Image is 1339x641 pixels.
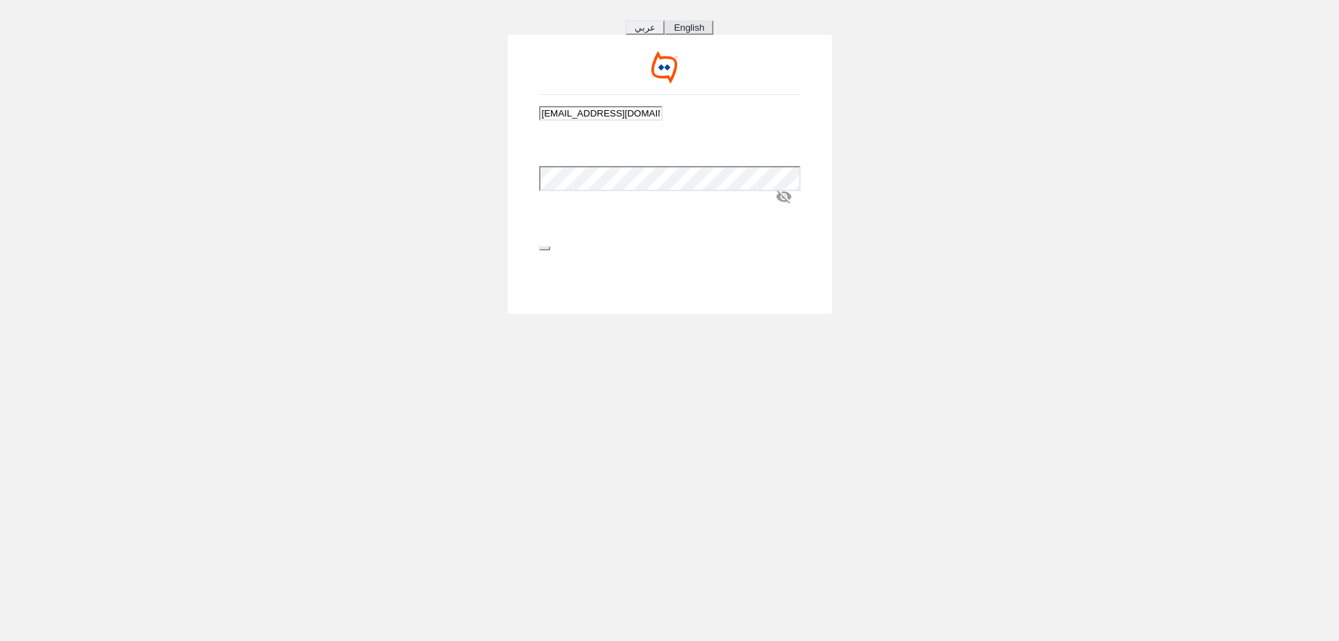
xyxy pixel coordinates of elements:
[635,22,656,33] span: عربي
[665,20,713,35] button: English
[674,22,704,33] span: English
[651,51,678,84] img: Widebot Logo
[776,184,801,209] span: visibility_off
[626,20,665,35] button: عربي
